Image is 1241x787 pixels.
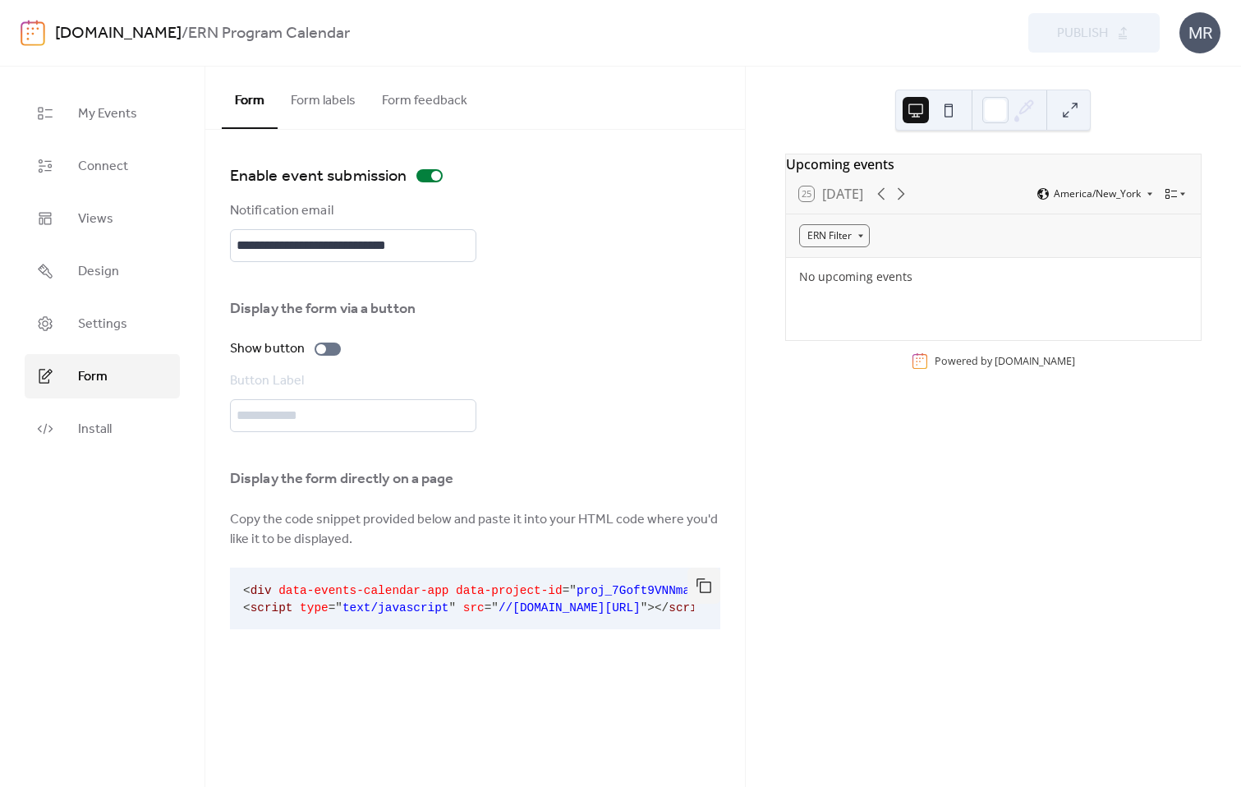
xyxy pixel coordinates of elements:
a: Views [25,196,180,241]
span: = [563,584,570,597]
span: div [250,584,272,597]
span: proj_7Goft9VNNma6lQ0DhXxan [577,584,761,597]
span: " [448,601,456,614]
div: Notification email [230,201,473,221]
span: src [463,601,485,614]
button: Form feedback [369,67,480,127]
a: Form [25,354,180,398]
div: Display the form directly on a page [230,469,717,489]
span: " [569,584,577,597]
span: = [485,601,492,614]
span: Enable event submission [230,163,407,190]
span: script [250,601,293,614]
span: Design [78,262,119,282]
span: data-project-id [456,584,563,597]
span: = [329,601,336,614]
a: Design [25,249,180,293]
div: Upcoming events [786,154,1201,174]
div: Display the form via a button [230,299,473,319]
span: type [300,601,329,614]
span: Install [78,420,112,440]
span: //[DOMAIN_NAME][URL] [499,601,641,614]
a: [DOMAIN_NAME] [55,18,182,49]
div: Show button [230,339,305,359]
div: No upcoming events [799,268,1188,285]
b: ERN Program Calendar [188,18,350,49]
span: My Events [78,104,137,124]
a: [DOMAIN_NAME] [995,354,1075,368]
div: MR [1179,12,1220,53]
button: Form [222,67,278,129]
span: < [243,584,250,597]
span: script [669,601,711,614]
span: data-events-calendar-app [278,584,448,597]
b: / [182,18,188,49]
span: Settings [78,315,127,334]
span: Copy the code snippet provided below and paste it into your HTML code where you'd like it to be d... [230,510,720,550]
span: text/javascript [342,601,449,614]
span: Connect [78,157,128,177]
span: Views [78,209,113,229]
span: > [647,601,655,614]
img: logo [21,20,45,46]
span: < [243,601,250,614]
span: </ [655,601,669,614]
span: Form [78,367,108,387]
a: Settings [25,301,180,346]
a: Connect [25,144,180,188]
a: My Events [25,91,180,136]
div: Powered by [935,354,1075,368]
a: Install [25,407,180,451]
span: " [491,601,499,614]
span: " [641,601,648,614]
button: Form labels [278,67,369,127]
span: " [335,601,342,614]
span: America/New_York [1054,189,1141,199]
